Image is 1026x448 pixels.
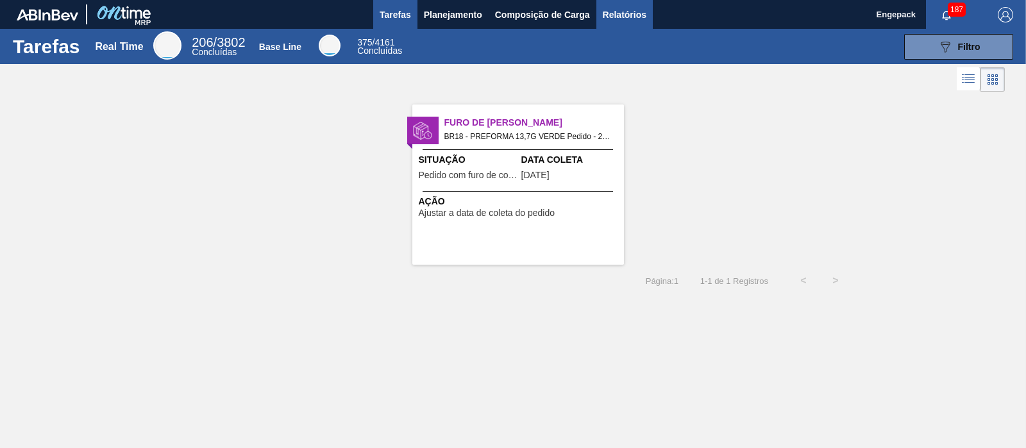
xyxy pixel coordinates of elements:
span: Concluídas [357,46,402,56]
button: < [787,265,820,297]
span: Pedido com furo de coleta [419,170,518,180]
span: Relatórios [603,7,646,22]
span: Concluídas [192,47,237,57]
span: 11/08/2025 [521,170,550,180]
button: Filtro [904,34,1013,60]
span: Página : 1 [646,276,678,286]
span: BR18 - PREFORMA 13,7G VERDE Pedido - 2001676 [444,129,614,144]
img: TNhmsLtSVTkK8tSr43FrP2fwEKptu5GPRR3wAAAABJRU5ErkJggg== [17,9,78,21]
span: Tarefas [380,7,411,22]
span: Ajustar a data de coleta do pedido [419,208,555,218]
span: Situação [419,153,518,167]
span: 187 [948,3,966,17]
div: Real Time [153,31,181,60]
div: Base Line [357,38,402,55]
span: Furo de Coleta [444,116,624,129]
button: > [820,265,852,297]
span: / 3802 [192,35,245,49]
span: Data Coleta [521,153,621,167]
div: Visão em Cards [980,67,1005,92]
span: / 4161 [357,37,394,47]
div: Base Line [259,42,301,52]
img: status [413,121,432,140]
button: Notificações [926,6,967,24]
h1: Tarefas [13,39,80,54]
div: Visão em Lista [957,67,980,92]
span: 375 [357,37,372,47]
div: Real Time [95,41,143,53]
div: Real Time [192,37,245,56]
span: Composição de Carga [495,7,590,22]
span: Filtro [958,42,980,52]
div: Base Line [319,35,341,56]
span: Planejamento [424,7,482,22]
img: Logout [998,7,1013,22]
span: 1 - 1 de 1 Registros [698,276,768,286]
span: 206 [192,35,213,49]
span: Ação [419,195,621,208]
